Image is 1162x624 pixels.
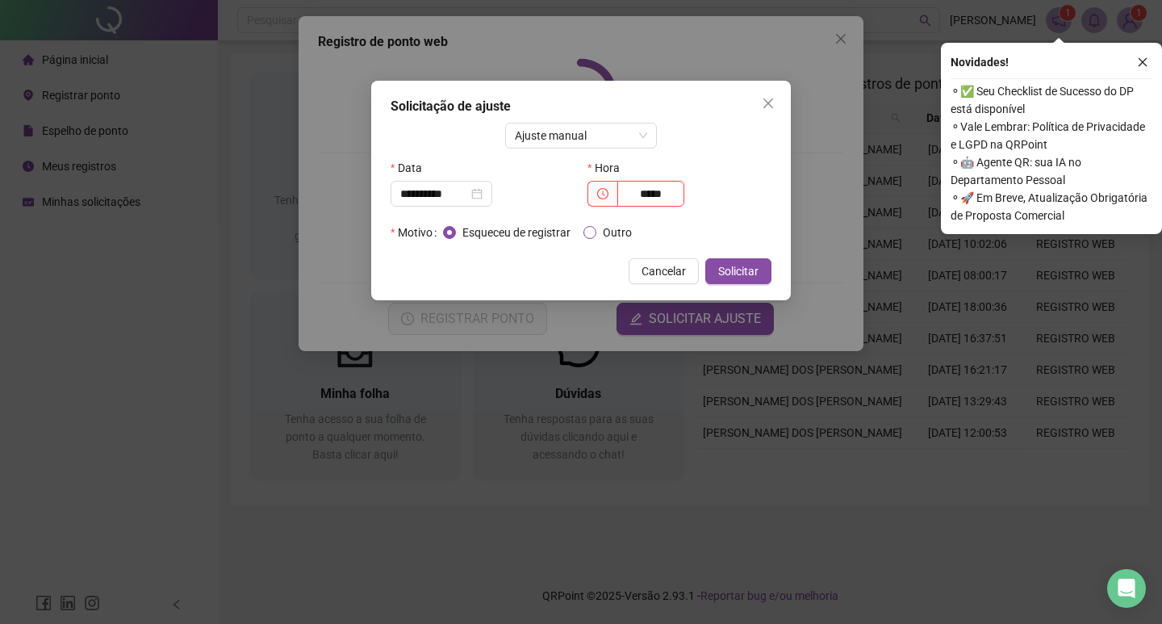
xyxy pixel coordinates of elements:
[951,189,1152,224] span: ⚬ 🚀 Em Breve, Atualização Obrigatória de Proposta Comercial
[951,53,1009,71] span: Novidades !
[391,155,433,181] label: Data
[597,188,608,199] span: clock-circle
[951,153,1152,189] span: ⚬ 🤖 Agente QR: sua IA no Departamento Pessoal
[1107,569,1146,608] div: Open Intercom Messenger
[391,97,771,116] div: Solicitação de ajuste
[705,258,771,284] button: Solicitar
[755,90,781,116] button: Close
[515,124,648,148] span: Ajuste manual
[629,258,699,284] button: Cancelar
[642,262,686,280] span: Cancelar
[1137,57,1148,68] span: close
[762,97,775,110] span: close
[951,82,1152,118] span: ⚬ ✅ Seu Checklist de Sucesso do DP está disponível
[456,224,577,241] span: Esqueceu de registrar
[596,224,638,241] span: Outro
[391,220,443,245] label: Motivo
[718,262,759,280] span: Solicitar
[587,155,630,181] label: Hora
[951,118,1152,153] span: ⚬ Vale Lembrar: Política de Privacidade e LGPD na QRPoint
